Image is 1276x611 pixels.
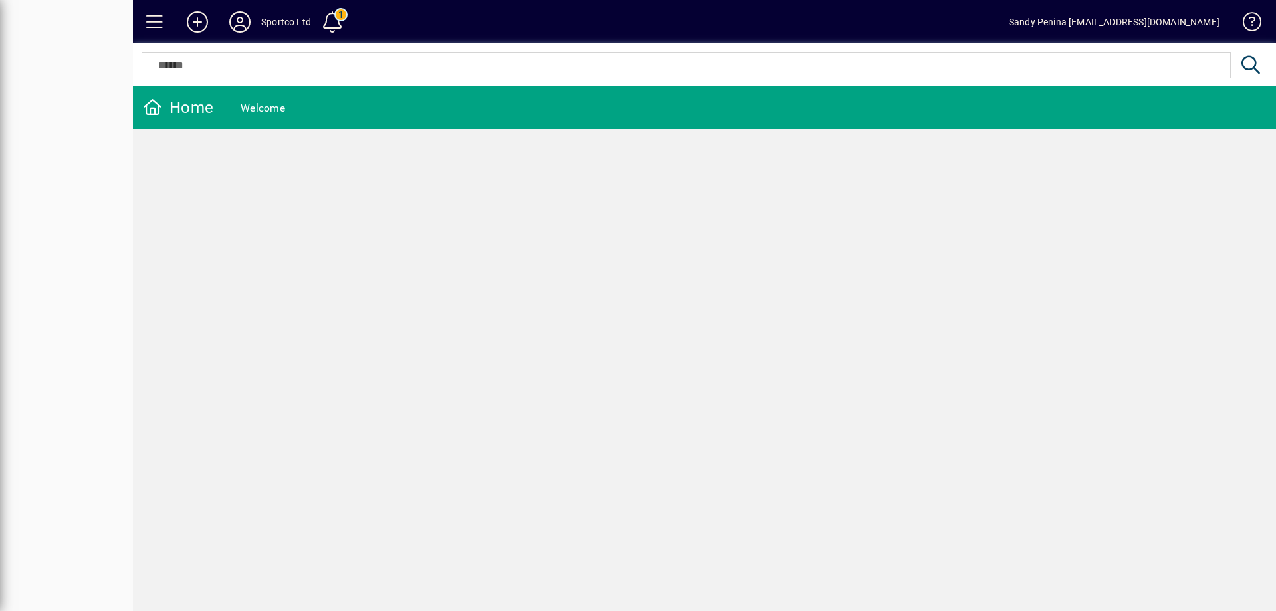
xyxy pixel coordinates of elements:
[1009,11,1220,33] div: Sandy Penina [EMAIL_ADDRESS][DOMAIN_NAME]
[219,10,261,34] button: Profile
[1233,3,1259,46] a: Knowledge Base
[176,10,219,34] button: Add
[143,97,213,118] div: Home
[241,98,285,119] div: Welcome
[261,11,311,33] div: Sportco Ltd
